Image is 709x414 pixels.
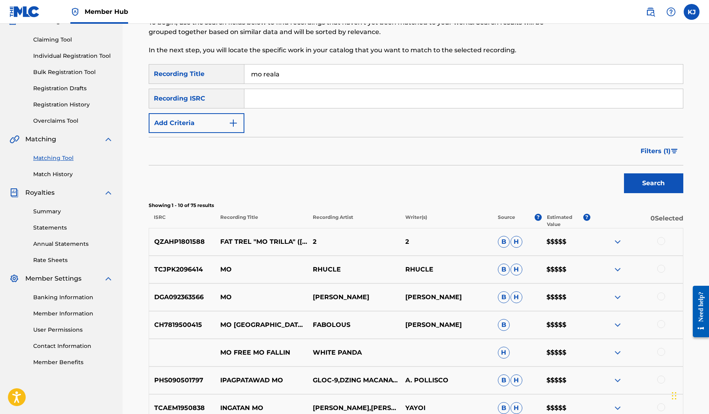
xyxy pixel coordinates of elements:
[498,319,510,331] span: B
[641,146,671,156] span: Filters ( 1 )
[510,402,522,414] span: H
[9,274,19,283] img: Member Settings
[33,36,113,44] a: Claiming Tool
[33,326,113,334] a: User Permissions
[33,310,113,318] a: Member Information
[9,135,19,144] img: Matching
[33,342,113,350] a: Contact Information
[613,292,622,302] img: expand
[613,265,622,274] img: expand
[33,84,113,93] a: Registration Drafts
[498,347,510,359] span: H
[149,202,683,209] p: Showing 1 - 10 of 75 results
[149,376,216,385] p: PHS090501797
[149,292,216,302] p: DGA092363566
[400,237,493,247] p: 2
[215,320,308,330] p: MO [GEOGRAPHIC_DATA] [GEOGRAPHIC_DATA] [GEOGRAPHIC_DATA] [GEOGRAPHIC_DATA]
[33,101,113,109] a: Registration History
[215,292,308,302] p: MO
[149,214,215,228] p: ISRC
[33,224,113,232] a: Statements
[687,279,709,344] iframe: Resource Center
[33,358,113,367] a: Member Benefits
[400,214,493,228] p: Writer(s)
[498,291,510,303] span: B
[33,293,113,302] a: Banking Information
[25,188,55,198] span: Royalties
[510,264,522,275] span: H
[308,237,400,247] p: 2
[149,113,244,133] button: Add Criteria
[624,173,683,193] button: Search
[308,214,400,228] p: Recording Artist
[510,374,522,386] span: H
[643,4,658,20] a: Public Search
[9,188,19,198] img: Royalties
[510,236,522,248] span: H
[149,18,560,37] p: To begin, use the search fields below to find recordings that haven't yet been matched to your wo...
[33,52,113,60] a: Individual Registration Tool
[498,402,510,414] span: B
[308,265,400,274] p: RHUCLE
[229,118,238,128] img: 9d2ae6d4665cec9f34b9.svg
[672,384,677,408] div: Drag
[541,237,590,247] p: $$$$$
[666,7,676,17] img: help
[25,274,81,283] span: Member Settings
[149,64,683,197] form: Search Form
[613,403,622,413] img: expand
[33,117,113,125] a: Overclaims Tool
[215,237,308,247] p: FAT TREL "MO TRILLA" ([PERSON_NAME] & FUTURE "MO REALA" REMIX) (WSHH EXCLUSIVE - OFFICIAL MUSIC V...
[541,320,590,330] p: $$$$$
[663,4,679,20] div: Help
[498,374,510,386] span: B
[400,265,493,274] p: RHUCLE
[541,348,590,357] p: $$$$$
[541,292,590,302] p: $$$$$
[646,7,655,17] img: search
[498,236,510,248] span: B
[104,274,113,283] img: expand
[149,403,216,413] p: TCAEM1950838
[215,376,308,385] p: IPAGPATAWAD MO
[613,348,622,357] img: expand
[33,207,113,216] a: Summary
[541,265,590,274] p: $$$$$
[85,7,128,16] span: Member Hub
[671,149,678,154] img: filter
[613,320,622,330] img: expand
[308,320,400,330] p: FABOLOUS
[308,376,400,385] p: GLOC-9,DZING MACANAYA
[498,264,510,275] span: B
[400,376,493,385] p: A. POLLISCO
[636,141,683,161] button: Filters (1)
[149,320,216,330] p: CH7819500415
[33,68,113,76] a: Bulk Registration Tool
[9,6,40,17] img: MLC Logo
[215,214,307,228] p: Recording Title
[400,292,493,302] p: [PERSON_NAME]
[590,214,683,228] p: 0 Selected
[33,154,113,162] a: Matching Tool
[149,265,216,274] p: TCJPK2096414
[104,188,113,198] img: expand
[70,7,80,17] img: Top Rightsholder
[149,46,560,55] p: In the next step, you will locate the specific work in your catalog that you want to match to the...
[541,376,590,385] p: $$$$$
[684,4,700,20] div: User Menu
[510,291,522,303] span: H
[149,237,216,247] p: QZAHP1801588
[400,403,493,413] p: YAYOI
[613,237,622,247] img: expand
[33,256,113,264] a: Rate Sheets
[535,214,542,221] span: ?
[669,376,709,414] iframe: Chat Widget
[583,214,590,221] span: ?
[400,320,493,330] p: [PERSON_NAME]
[25,135,56,144] span: Matching
[215,265,308,274] p: MO
[33,240,113,248] a: Annual Statements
